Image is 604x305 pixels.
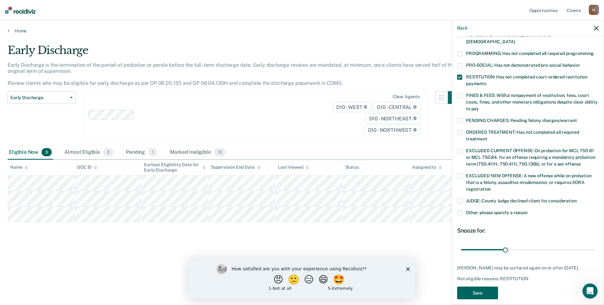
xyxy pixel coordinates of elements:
[42,148,52,156] span: 3
[412,165,442,170] div: Assigned to
[364,125,421,135] span: D10 - NORTHWEST
[466,148,595,166] span: EXCLUDED CURRENT OFFENSE: On probation for MCL 750.81 or MCL 750.84, for an offense requiring a m...
[457,287,498,300] button: Save
[457,276,599,281] div: Not eligible reasons: RESTITUTION
[365,113,421,124] span: D10 - NORTHEAST
[63,146,115,159] div: Almost Eligible
[466,74,588,86] span: RESTITUTION: Has not completed court-ordered restitution payments
[211,165,260,170] div: Supervision End Date
[8,44,461,62] div: Early Discharge
[144,162,206,173] div: Earliest Eligibility Date for Early Discharge
[169,146,227,159] div: Marked Ineligible
[8,28,596,34] a: Home
[457,227,599,234] div: Snooze for:
[466,51,594,56] span: PROGRAMMING: Has not completed all required programming
[457,25,467,31] button: Back
[10,95,68,100] span: Early Discharge
[582,283,598,299] iframe: Intercom live chat
[214,148,226,156] span: 13
[10,165,28,170] div: Name
[589,5,599,15] div: M
[278,165,309,170] div: Last Viewed
[8,146,53,159] div: Eligible Now
[373,102,421,112] span: D10 - CENTRAL
[77,165,97,170] div: DOC ID
[345,165,359,170] div: Status
[466,93,598,111] span: FINES & FEES: Willful nonpayment of restitution, fees, court costs, fines, and other monetary obl...
[466,118,577,123] span: PENDING CHARGES: Pending felony charges/warrant
[466,63,580,68] span: PRO-SOCIAL: Has not demonstrated pro-social behavior
[457,265,599,271] div: [PERSON_NAME] may be surfaced again on or after [DATE].
[332,102,371,112] span: D10 - WEST
[466,130,579,141] span: ORDERED TREATMENT: Has not completed all required treatment
[148,148,157,156] span: 1
[125,146,159,159] div: Pending
[5,7,36,14] img: Recidiviz
[103,148,113,156] span: 3
[466,173,591,192] span: EXCLUDED NEW OFFENSE: A new offense while on probation that is a felony, assaultive misdemeanor, ...
[393,94,420,99] div: Clear agents
[188,258,416,299] iframe: Survey by Kim from Recidiviz
[8,62,458,86] p: Early Discharge is the termination of the period of probation or parole before the full-term disc...
[466,210,528,215] span: Other: please specify a reason
[466,32,551,44] span: NONCOMPLIANT: Not compliant with the [DEMOGRAPHIC_DATA]
[466,198,577,203] span: JUDGE: County Judge declined client for consideration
